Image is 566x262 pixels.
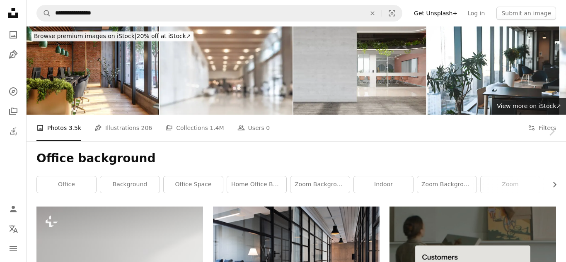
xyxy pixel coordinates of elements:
[160,26,293,115] img: Blurred office building lobby or hotel blur background interior view toward reception hall, moder...
[5,26,22,43] a: Photos
[492,98,566,115] a: View more on iStock↗
[5,240,22,257] button: Menu
[528,115,556,141] button: Filters
[409,7,462,20] a: Get Unsplash+
[210,123,224,132] span: 1.4M
[417,176,477,193] a: zoom background office
[27,26,159,115] img: Sustainable Green Co-working Office Space
[290,176,350,193] a: zoom background
[5,46,22,63] a: Illustrations
[363,5,382,21] button: Clear
[462,7,490,20] a: Log in
[164,176,223,193] a: office space
[496,7,556,20] button: Submit an image
[141,123,152,132] span: 206
[100,176,160,193] a: background
[266,123,270,132] span: 0
[293,26,426,115] img: Modern Empty Office With Blank Wall, Meeting Table, Chairs And Creeper Plants
[227,176,286,193] a: home office background
[497,103,561,109] span: View more on iStock ↗
[34,33,191,39] span: 20% off at iStock ↗
[382,5,402,21] button: Visual search
[36,151,556,166] h1: Office background
[5,221,22,237] button: Language
[27,26,198,46] a: Browse premium images on iStock|20% off at iStock↗
[354,176,413,193] a: indoor
[427,26,559,115] img: modern office interior
[547,176,556,193] button: scroll list to the right
[537,91,566,171] a: Next
[165,115,224,141] a: Collections 1.4M
[37,176,96,193] a: office
[5,83,22,100] a: Explore
[37,5,51,21] button: Search Unsplash
[481,176,540,193] a: zoom
[36,5,402,22] form: Find visuals sitewide
[94,115,152,141] a: Illustrations 206
[237,115,270,141] a: Users 0
[34,33,136,39] span: Browse premium images on iStock |
[5,201,22,217] a: Log in / Sign up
